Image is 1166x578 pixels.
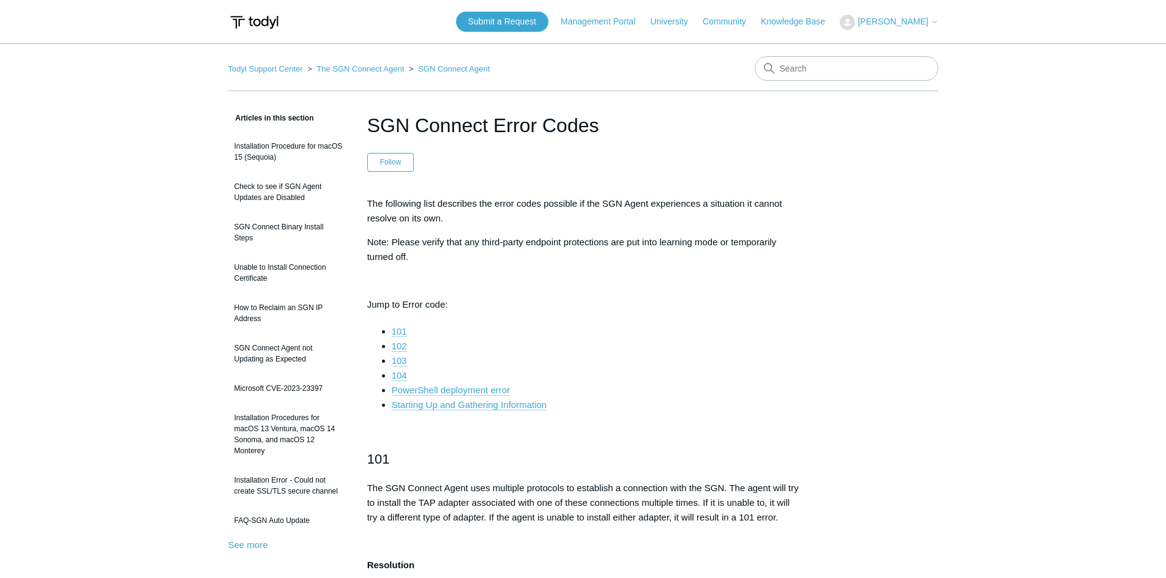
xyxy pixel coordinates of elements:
[367,297,799,312] p: Jump to Error code:
[367,196,799,226] p: The following list describes the error codes possible if the SGN Agent experiences a situation it...
[367,448,799,470] h2: 101
[305,64,406,73] li: The SGN Connect Agent
[228,509,349,532] a: FAQ-SGN Auto Update
[561,15,648,28] a: Management Portal
[228,64,303,73] a: Todyl Support Center
[228,539,268,550] a: See more
[392,355,407,366] a: 103
[755,56,938,81] input: Search
[761,15,837,28] a: Knowledge Base
[367,481,799,525] p: The SGN Connect Agent uses multiple protocols to establish a connection with the SGN. The agent w...
[228,114,314,122] span: Articles in this section
[418,64,490,73] a: SGN Connect Agent
[392,341,407,352] a: 102
[228,215,349,250] a: SGN Connect Binary Install Steps
[228,11,280,34] img: Todyl Support Center Help Center home page
[392,326,407,337] a: 101
[228,406,349,462] a: Installation Procedures for macOS 13 Ventura, macOS 14 Sonoma, and macOS 12 Monterey
[392,370,407,381] a: 104
[228,469,349,503] a: Installation Error - Could not create SSL/TLS secure channel
[367,560,415,570] strong: Resolution
[228,64,305,73] li: Todyl Support Center
[228,336,349,371] a: SGN Connect Agent not Updating as Expected
[840,15,938,30] button: [PERSON_NAME]
[228,377,349,400] a: Microsoft CVE-2023-23397
[650,15,700,28] a: University
[228,296,349,330] a: How to Reclaim an SGN IP Address
[316,64,404,73] a: The SGN Connect Agent
[367,111,799,140] h1: SGN Connect Error Codes
[858,17,928,26] span: [PERSON_NAME]
[367,235,799,264] p: Note: Please verify that any third-party endpoint protections are put into learning mode or tempo...
[392,385,510,396] a: PowerShell deployment error
[228,256,349,290] a: Unable to Install Connection Certificate
[703,15,758,28] a: Community
[228,175,349,209] a: Check to see if SGN Agent Updates are Disabled
[367,153,414,171] button: Follow Article
[456,12,548,32] a: Submit a Request
[406,64,490,73] li: SGN Connect Agent
[392,399,547,410] a: Starting Up and Gathering Information
[228,135,349,169] a: Installation Procedure for macOS 15 (Sequoia)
